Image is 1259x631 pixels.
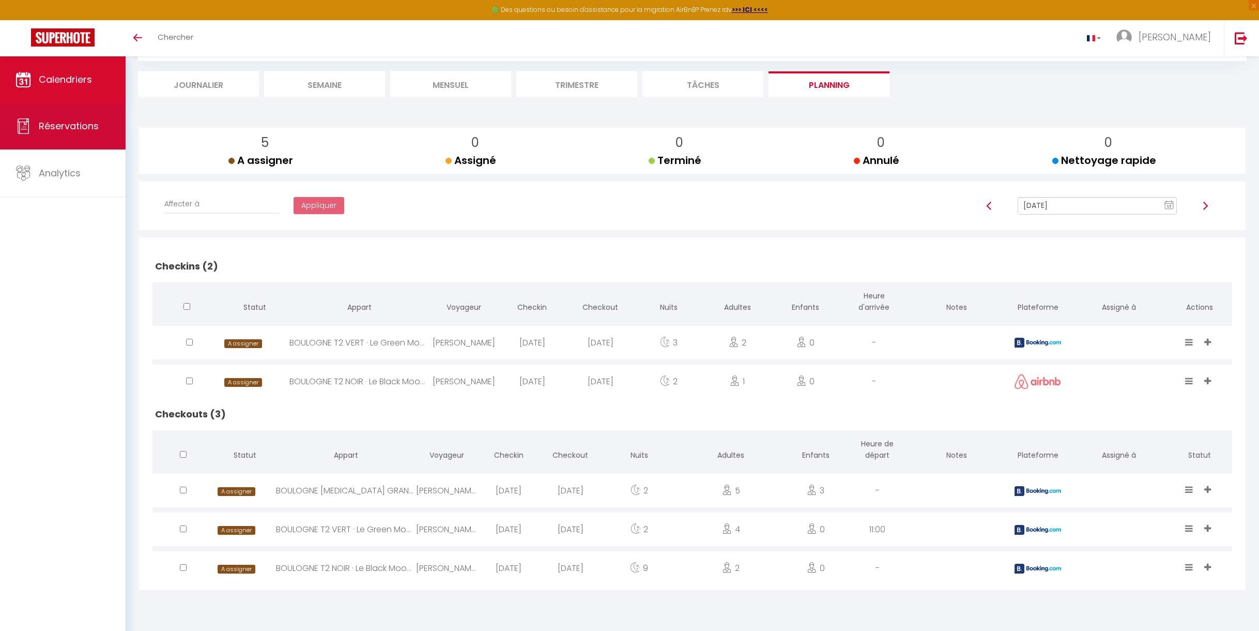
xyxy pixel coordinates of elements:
[1168,430,1232,471] th: Statut
[566,326,635,359] div: [DATE]
[677,430,785,471] th: Adultes
[446,153,496,168] span: Assigné
[908,282,1005,323] th: Notes
[985,202,993,210] img: arrow-left3.svg
[601,513,677,546] div: 2
[1168,282,1232,323] th: Actions
[1052,153,1156,168] span: Nettoyage rapide
[237,133,293,153] p: 5
[635,282,703,323] th: Nuits
[276,474,417,507] div: BOULOGNE [MEDICAL_DATA] GRAND BLANC · Le White Mood | 8 Guests | Luxe, Moderne &Spacieux
[429,282,498,323] th: Voyageur
[657,133,701,153] p: 0
[1070,430,1168,471] th: Assigné à
[234,450,256,460] span: Statut
[218,565,255,574] span: A assigner
[601,474,677,507] div: 2
[847,474,908,507] div: -
[1139,31,1211,43] span: [PERSON_NAME]
[478,551,540,585] div: [DATE]
[138,71,259,97] li: Journalier
[540,430,601,471] th: Checkout
[498,365,566,398] div: [DATE]
[1015,338,1061,348] img: booking2.png
[276,551,417,585] div: BOULOGNE T2 NOIR · Le Black Mood | 2 pièces | Rénové & Luxueux
[601,551,677,585] div: 9
[649,153,701,168] span: Terminé
[1005,282,1070,323] th: Plateforme
[152,250,1232,282] h2: Checkins (2)
[228,153,293,168] span: A assigner
[218,487,255,496] span: A assigner
[840,326,908,359] div: -
[785,430,847,471] th: Enfants
[635,365,703,398] div: 2
[150,20,201,56] a: Chercher
[677,474,785,507] div: 5
[1005,430,1070,471] th: Plateforme
[642,71,763,97] li: Tâches
[840,365,908,398] div: -
[703,365,771,398] div: 1
[264,71,385,97] li: Semaine
[772,326,840,359] div: 0
[243,302,266,312] span: Statut
[601,430,677,471] th: Nuits
[1015,564,1061,574] img: booking2.png
[1015,525,1061,535] img: booking2.png
[478,513,540,546] div: [DATE]
[772,282,840,323] th: Enfants
[276,513,417,546] div: BOULOGNE T2 VERT · Le Green Mood | 2 pièces | Haut Standing & Cozy
[677,551,785,585] div: 2
[732,5,768,14] a: >>> ICI <<<<
[416,430,478,471] th: Voyageur
[416,474,478,507] div: [PERSON_NAME]
[1109,20,1224,56] a: ... [PERSON_NAME]
[1015,374,1061,389] img: airbnb2.png
[769,71,889,97] li: Planning
[158,32,193,42] span: Chercher
[478,474,540,507] div: [DATE]
[516,71,637,97] li: Trimestre
[1070,282,1168,323] th: Assigné à
[429,365,498,398] div: [PERSON_NAME]
[390,71,511,97] li: Mensuel
[152,398,1232,430] h2: Checkouts (3)
[334,450,358,460] span: Appart
[703,326,771,359] div: 2
[566,282,635,323] th: Checkout
[540,513,601,546] div: [DATE]
[772,365,840,398] div: 0
[39,167,81,179] span: Analytics
[498,326,566,359] div: [DATE]
[540,551,601,585] div: [DATE]
[635,326,703,359] div: 3
[31,28,95,47] img: Super Booking
[416,551,478,585] div: [PERSON_NAME]
[854,153,899,168] span: Annulé
[478,430,540,471] th: Checkin
[540,474,601,507] div: [DATE]
[429,326,498,359] div: [PERSON_NAME]
[785,551,847,585] div: 0
[416,513,478,546] div: [PERSON_NAME]
[862,133,899,153] p: 0
[39,73,92,86] span: Calendriers
[908,430,1005,471] th: Notes
[1116,29,1132,45] img: ...
[847,430,908,471] th: Heure de départ
[1167,204,1172,208] text: 12
[847,551,908,585] div: -
[1061,133,1156,153] p: 0
[566,365,635,398] div: [DATE]
[1235,32,1248,44] img: logout
[218,526,255,535] span: A assigner
[454,133,496,153] p: 0
[1201,202,1209,210] img: arrow-right3.svg
[1015,486,1061,496] img: booking2.png
[224,339,262,348] span: A assigner
[785,474,847,507] div: 3
[498,282,566,323] th: Checkin
[1018,197,1177,215] input: Select Date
